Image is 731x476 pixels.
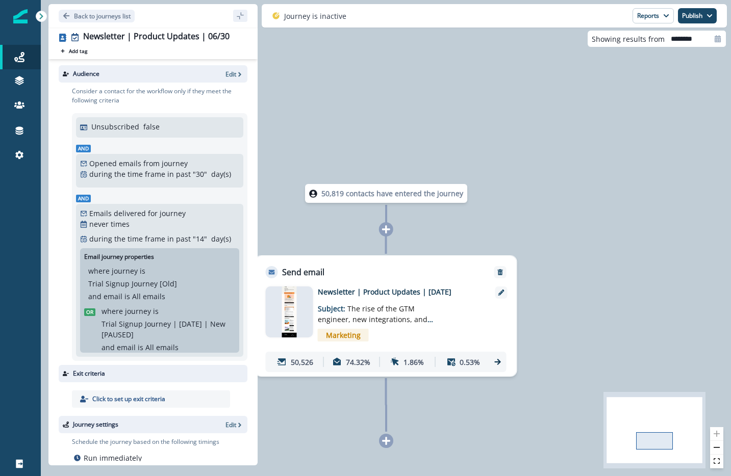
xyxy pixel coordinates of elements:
p: Opened emails from journey [89,158,188,169]
p: 0.53% [460,357,480,367]
p: and email [102,342,136,353]
div: Newsletter | Product Updates | 06/30 [83,32,230,43]
p: is [124,291,130,302]
p: where journey [102,306,151,316]
p: Unsubscribed [91,121,139,132]
span: The rise of the GTM engineer, new integrations, and more updates [318,304,433,335]
p: is [153,306,159,316]
p: Journey settings [73,420,118,429]
p: Send email [282,266,324,278]
p: Newsletter | Product Updates | [DATE] [318,286,481,297]
p: Audience [73,69,99,78]
p: " 14 " [193,233,207,244]
p: day(s) [211,233,231,244]
p: All emails [145,342,179,353]
button: fit view [710,455,723,468]
p: is [140,266,145,276]
p: where journey [88,266,138,276]
button: Add tag [59,47,89,55]
p: in past [167,233,191,244]
p: Consider a contact for the workflow only if they meet the following criteria [72,87,247,105]
p: Trial Signup Journey | [DATE] | New [PAUSED] [102,319,231,340]
span: And [76,195,91,202]
p: times [111,219,130,229]
p: 1.86% [404,357,424,367]
p: Schedule the journey based on the following timings [72,437,219,446]
p: is [138,342,143,353]
p: and email [88,291,122,302]
p: Exit criteria [73,369,105,378]
button: Edit [225,70,243,78]
button: sidebar collapse toggle [233,10,247,22]
p: Email journey properties [84,252,154,261]
button: Edit [225,420,243,429]
button: Go back [59,10,135,22]
p: day(s) [211,169,231,179]
p: Run immediately [84,453,142,463]
p: during the time frame [89,233,165,244]
p: 50,819 contacts have entered the journey [321,188,463,199]
p: Add tag [69,48,87,54]
p: 50,526 [291,357,313,367]
p: Edit [225,70,236,78]
button: zoom out [710,441,723,455]
p: in past [167,169,191,179]
p: " 30 " [193,169,207,179]
p: false [143,121,160,132]
span: Marketing [318,329,369,341]
div: Send emailRemoveemail asset unavailableNewsletter | Product Updates | [DATE]Subject: The rise of ... [255,255,517,377]
p: Click to set up exit criteria [92,394,165,404]
p: Subject: [318,297,445,325]
img: email asset unavailable [282,286,296,337]
button: Remove [492,269,509,276]
p: Emails delivered for journey [89,208,186,219]
div: 50,819 contacts have entered the journey [288,184,484,203]
p: 74.32% [346,357,370,367]
p: Journey is inactive [284,11,346,21]
p: never [89,219,109,229]
span: And [76,145,91,152]
button: Reports [633,8,674,23]
p: Back to journeys list [74,12,131,20]
p: Trial Signup Journey [Old] [88,278,177,289]
p: Edit [225,420,236,429]
img: Inflection [13,9,28,23]
p: during the time frame [89,169,165,179]
p: All emails [132,291,165,302]
p: Showing results from [592,34,665,44]
span: Or [84,308,95,316]
button: Publish [678,8,717,23]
